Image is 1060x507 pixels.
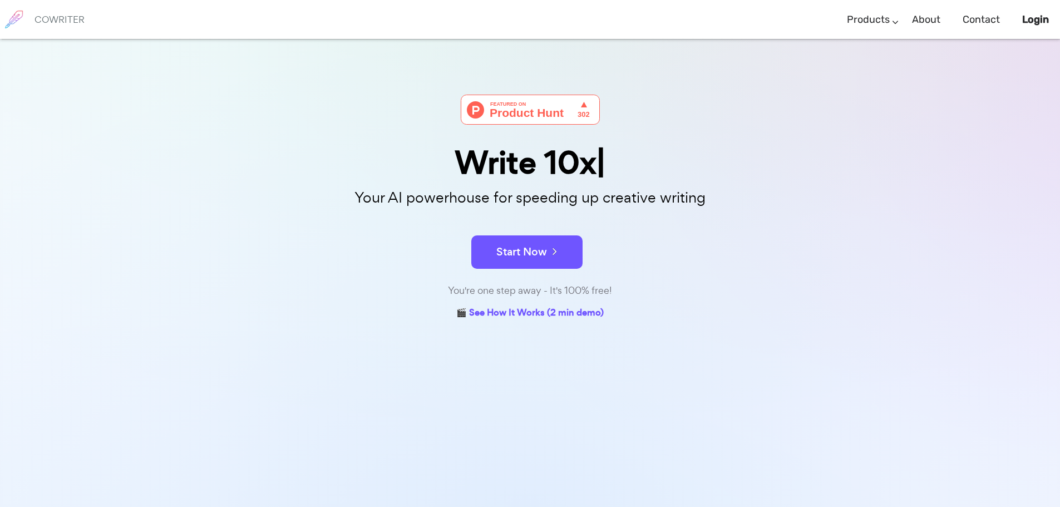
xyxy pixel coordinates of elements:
[847,3,890,36] a: Products
[252,186,808,210] p: Your AI powerhouse for speeding up creative writing
[471,235,583,269] button: Start Now
[252,283,808,299] div: You're one step away - It's 100% free!
[456,305,604,322] a: 🎬 See How It Works (2 min demo)
[1022,3,1049,36] a: Login
[34,14,85,24] h6: COWRITER
[252,147,808,179] div: Write 10x
[912,3,940,36] a: About
[461,95,600,125] img: Cowriter - Your AI buddy for speeding up creative writing | Product Hunt
[1022,13,1049,26] b: Login
[963,3,1000,36] a: Contact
